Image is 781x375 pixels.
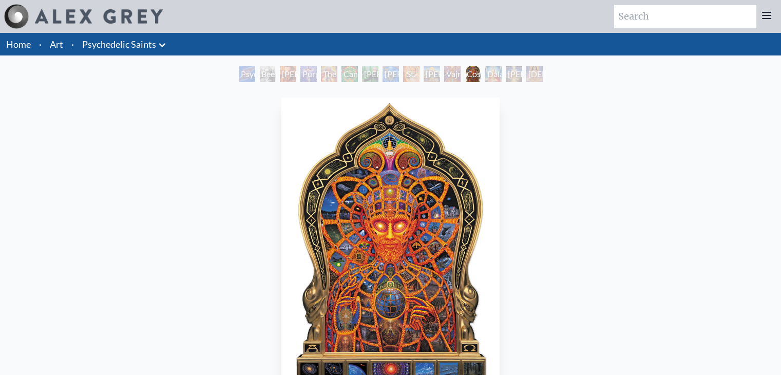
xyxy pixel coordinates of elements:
[506,66,522,82] div: [PERSON_NAME]
[300,66,317,82] div: Purple [DEMOGRAPHIC_DATA]
[239,66,255,82] div: Psychedelic Healing
[485,66,502,82] div: Dalai Lama
[82,37,156,51] a: Psychedelic Saints
[526,66,543,82] div: [DEMOGRAPHIC_DATA]
[614,5,756,28] input: Search
[403,66,420,82] div: St. [PERSON_NAME] & The LSD Revelation Revolution
[362,66,378,82] div: [PERSON_NAME][US_STATE] - Hemp Farmer
[35,33,46,55] li: ·
[424,66,440,82] div: [PERSON_NAME]
[50,37,63,51] a: Art
[465,66,481,82] div: Cosmic [DEMOGRAPHIC_DATA]
[67,33,78,55] li: ·
[259,66,276,82] div: Beethoven
[6,39,31,50] a: Home
[444,66,461,82] div: Vajra Guru
[341,66,358,82] div: Cannabacchus
[383,66,399,82] div: [PERSON_NAME] & the New Eleusis
[280,66,296,82] div: [PERSON_NAME] M.D., Cartographer of Consciousness
[321,66,337,82] div: The Shulgins and their Alchemical Angels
